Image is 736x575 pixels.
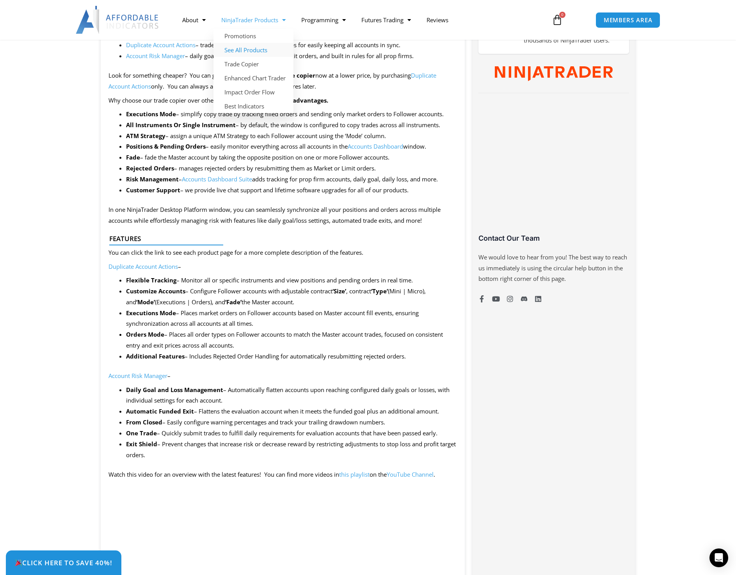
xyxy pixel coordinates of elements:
p: In one NinjaTrader Desktop Platform window, you can seamlessly synchronize all your positions and... [108,204,457,226]
li: – easily monitor everything across all accounts in the window. [126,141,457,152]
strong: ode’ [143,298,155,306]
li: – Flattens the evaluation account when it meets the funded goal plus an additional amount. [126,406,457,417]
a: this playlist [339,470,370,478]
strong: ‘T [371,287,376,295]
strong: Orders Mode [126,330,164,338]
b: ATM Strategy [126,132,165,140]
a: About [174,11,213,29]
ul: NinjaTrader Products [213,29,293,113]
strong: Automatic Funded Exit [126,407,194,415]
span: Click Here to save 40%! [15,559,112,566]
p: Watch this video for an overview with the latest features! You can find more videos in on the . [108,469,457,480]
nav: Menu [174,11,543,29]
a: See All Products [213,43,293,57]
a: Account Risk Manager [108,372,167,380]
a: YouTube Channel [387,470,434,478]
li: – Quickly submit trades to fulfill daily requirements for evaluation accounts that have been pass... [126,428,457,439]
span: MEMBERS AREA [604,17,652,23]
b: Rejected Orders [126,164,174,172]
img: NinjaTrader Wordmark color RGB | Affordable Indicators – NinjaTrader [495,66,612,81]
a: Accounts Dashboard Suite [182,175,252,183]
li: – Easily configure warning percentages and track your trailing drawdown numbers. [126,417,457,428]
strong: ‘Size’ [332,287,346,295]
a: Accounts Dashboard [348,142,403,150]
a: Duplicate Account Actions [126,41,196,49]
li: – Prevent changes that increase risk or decrease reward by restricting adjustments to stop loss a... [126,439,457,461]
a: 🎉Click Here to save 40%! [6,550,121,575]
p: Look for something cheaper? You can get started with the now at a lower price, by purchasing only... [108,70,457,92]
li: – Places all order types on Follower accounts to match the Master account trades, focused on cons... [126,329,457,351]
strong: Daily Goal and Loss Management [126,386,223,394]
li: – adds tracking for prop firm accounts, daily goal, daily loss, and more. [126,174,457,185]
li: – fade the Master account by taking the opposite position on one or more Follower accounts. [126,152,457,163]
a: Promotions [213,29,293,43]
strong: All Instruments Or Single Instrument [126,121,236,129]
strong: ype’ [376,287,388,295]
li: – Monitor all or specific instruments and view positions and pending orders in real time. [126,275,457,286]
li: – by default, the window is configured to copy trades across all instruments. [126,120,457,131]
strong: Customer Support [126,186,180,194]
strong: Positions & Pending Orders [126,142,206,150]
iframe: Customer reviews powered by Trustpilot [478,103,629,240]
li: – daily goal, daily loss, restrictions for exit orders, and built in rules for all prop firms. [126,51,457,62]
li: – Automatically flatten accounts upon reaching configured daily goals or losses, with individual ... [126,385,457,406]
a: Trade Copier [213,57,293,71]
strong: From Closed [126,418,162,426]
strong: Customize Accounts [126,287,185,295]
img: 🎉 [15,559,22,566]
strong: Exit Shield [126,440,157,448]
li: – we provide live chat support and lifetime software upgrades for all of our products. [126,185,457,196]
a: 0 [540,9,574,31]
li: – Includes Rejected Order Handling for automatically resubmitting rejected orders. [126,351,457,362]
p: Why choose our trade copier over other solutions? [108,95,457,106]
li: – manages rejected orders by resubmitting them as Market or Limit orders. [126,163,457,174]
h4: Features [109,235,450,243]
strong: Executions Mode [126,110,176,118]
li: – Configure Follower accounts with adjustable contract , contract (Mini | Micro), and (Executions... [126,286,457,308]
span: 0 [559,12,565,18]
strong: One Trade [126,429,157,437]
a: Reviews [419,11,456,29]
a: Programming [293,11,354,29]
strong: ‘M [136,298,143,306]
li: – Places market orders on Follower accounts based on Master account fill events, ensuring synchro... [126,308,457,330]
a: Futures Trading [354,11,419,29]
strong: ‘F [225,298,229,306]
div: Open Intercom Messenger [709,548,728,567]
h3: Contact Our Team [478,234,629,243]
a: Impact Order Flow [213,85,293,99]
a: MEMBERS AREA [596,12,661,28]
strong: ade’ [229,298,242,306]
a: NinjaTrader Products [213,11,293,29]
img: LogoAI | Affordable Indicators – NinjaTrader [76,6,160,34]
li: – simplify copy trade by tracking filled orders and sending only market orders to Follower accounts. [126,109,457,120]
strong: Executions Mode [126,309,176,317]
b: Risk Management [126,175,179,183]
p: – [108,261,457,272]
p: – [108,371,457,382]
li: – trade copier with advanced features for easily keeping all accounts in sync. [126,40,457,51]
a: Account Risk Manager [126,52,185,60]
a: Best Indicators [213,99,293,113]
a: Enhanced Chart Trader [213,71,293,85]
li: – assign a unique ATM Strategy to each Follower account using the ‘Mode’ column. [126,131,457,142]
strong: Additional Features [126,352,185,360]
p: We would love to hear from you! The best way to reach us immediately is using the circular help b... [478,252,629,285]
strong: Flexible Tracking [126,276,176,284]
a: Duplicate Account Actions [108,263,178,270]
strong: Fade [126,153,140,161]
